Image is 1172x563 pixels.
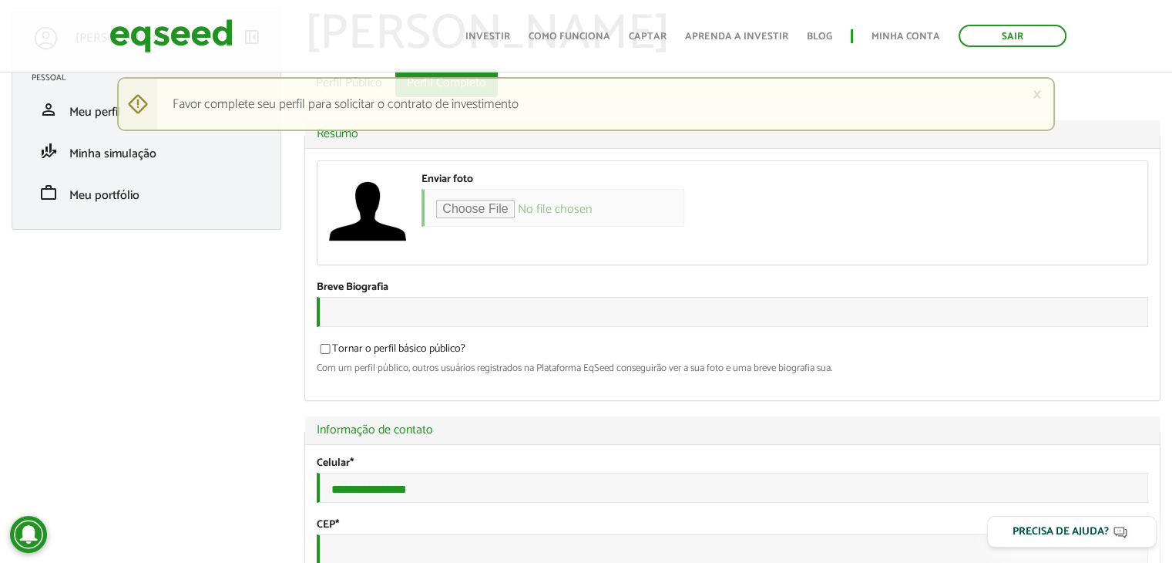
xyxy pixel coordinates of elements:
div: Com um perfil público, outros usuários registrados na Plataforma EqSeed conseguirão ver a sua fot... [317,363,1148,373]
span: Minha simulação [69,143,156,164]
a: finance_modeMinha simulação [32,142,261,160]
span: finance_mode [39,142,58,160]
label: Tornar o perfil básico público? [317,344,465,359]
a: Aprenda a investir [685,32,788,42]
li: Minha simulação [20,130,273,172]
div: Favor complete seu perfil para solicitar o contrato de investimento [117,77,1055,131]
span: Meu portfólio [69,185,139,206]
img: EqSeed [109,15,233,56]
span: work [39,184,58,202]
img: Foto de FÁBIO PASCUAL ZUANON [329,173,406,250]
span: person [39,100,58,119]
a: Minha conta [871,32,940,42]
a: Informação de contato [317,424,1148,437]
a: workMeu portfólio [32,184,261,202]
a: Como funciona [529,32,610,42]
span: Meu perfil [69,102,121,123]
input: Tornar o perfil básico público? [311,344,339,354]
a: Sair [959,25,1066,47]
li: Meu portfólio [20,172,273,214]
a: Investir [465,32,510,42]
label: Celular [317,458,354,469]
label: CEP [317,520,339,531]
h2: Pessoal [32,73,273,83]
label: Enviar foto [421,174,473,185]
a: Captar [629,32,667,42]
span: Este campo é obrigatório. [350,454,354,472]
span: Este campo é obrigatório. [335,516,339,534]
a: personMeu perfil [32,100,261,119]
label: Breve Biografia [317,282,388,293]
a: × [1033,86,1042,103]
a: Blog [807,32,832,42]
a: Ver perfil do usuário. [329,173,406,250]
li: Meu perfil [20,89,273,130]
